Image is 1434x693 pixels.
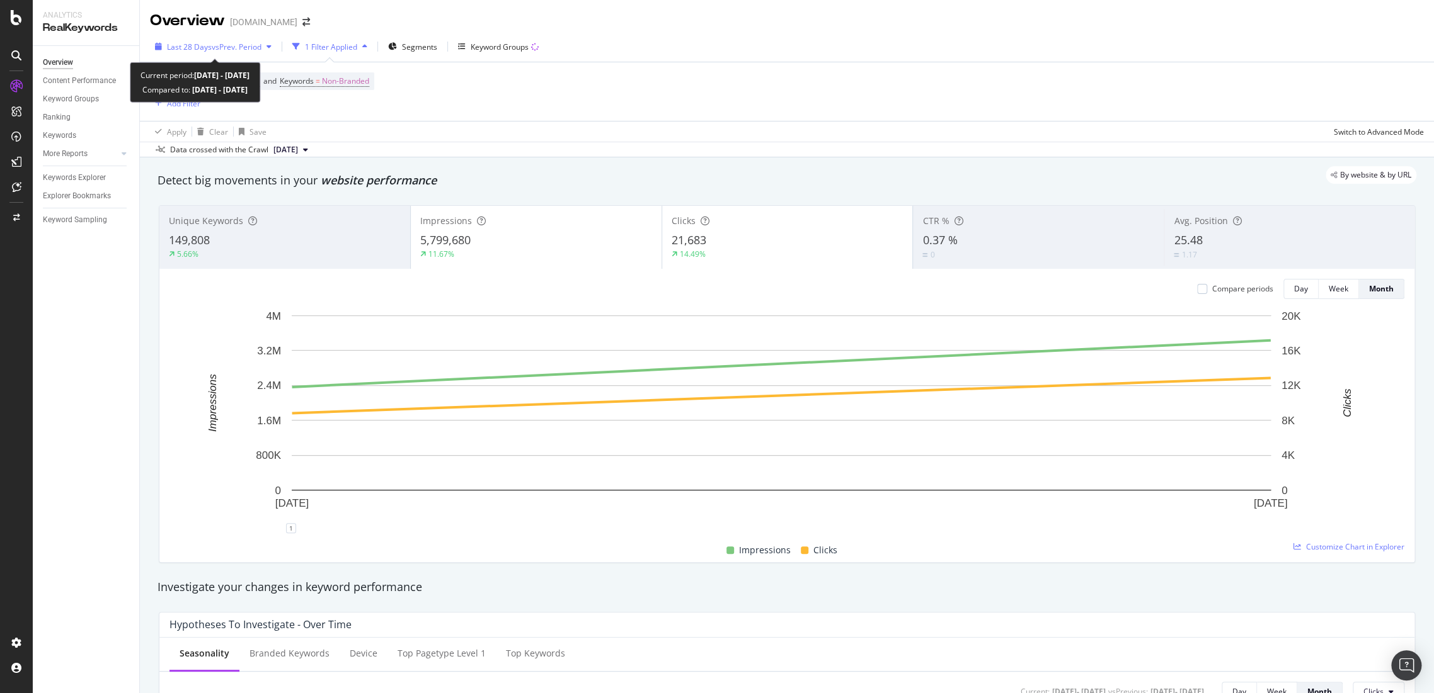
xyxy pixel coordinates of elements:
div: Investigate your changes in keyword performance [158,579,1416,595]
div: Apply [167,127,186,137]
button: Day [1283,279,1319,299]
div: [DOMAIN_NAME] [230,16,297,28]
button: [DATE] [268,142,313,157]
div: Data crossed with the Crawl [170,144,268,155]
img: Equal [922,253,927,257]
div: Overview [150,10,225,31]
span: 25.48 [1174,232,1202,247]
button: 1 Filter Applied [287,37,372,57]
button: Save [234,121,267,142]
div: Save [250,127,267,137]
div: Top Keywords [506,647,565,660]
b: [DATE] - [DATE] [190,84,248,95]
div: 1 Filter Applied [305,42,357,52]
div: Day [1294,283,1308,294]
span: Impressions [420,215,472,227]
div: 14.49% [680,249,706,259]
span: Unique Keywords [169,215,243,227]
a: Keyword Groups [43,93,130,106]
span: Last 28 Days [167,42,212,52]
div: Hypotheses to Investigate - Over Time [169,618,352,631]
div: 1.17 [1181,249,1196,260]
a: More Reports [43,147,118,161]
span: 0.37 % [922,232,957,247]
span: Keywords [280,76,314,86]
a: Keywords Explorer [43,171,130,184]
div: Switch to Advanced Mode [1334,127,1424,137]
div: RealKeywords [43,21,129,35]
span: vs Prev. Period [212,42,261,52]
span: By website & by URL [1340,171,1411,179]
a: Ranking [43,111,130,124]
text: Clicks [1341,388,1353,417]
div: 5.66% [177,249,198,259]
div: 0 [930,249,934,260]
span: 2025 Aug. 11th [273,144,298,155]
div: Top pagetype Level 1 [398,647,486,660]
text: 8K [1282,415,1295,427]
text: 12K [1282,380,1301,392]
div: Explorer Bookmarks [43,189,111,203]
text: Impressions [207,374,219,432]
text: 800K [256,449,281,461]
div: Clear [209,127,228,137]
div: Month [1369,283,1394,294]
div: Current period: [141,68,250,82]
a: Keywords [43,129,130,142]
text: 2.4M [257,380,281,392]
text: [DATE] [275,497,309,509]
span: 5,799,680 [420,232,471,247]
span: Impressions [739,543,791,558]
div: Open Intercom Messenger [1391,650,1421,680]
span: CTR % [922,215,949,227]
text: 16K [1282,345,1301,357]
div: Content Performance [43,74,116,87]
div: Seasonality [180,647,229,660]
button: Clear [192,121,228,142]
a: Overview [43,56,130,69]
button: Keyword Groups [453,37,544,57]
div: Keywords Explorer [43,171,106,184]
div: Keyword Sampling [43,213,107,227]
button: Add Filter [150,96,200,111]
span: Customize Chart in Explorer [1306,541,1404,552]
img: Equal [1174,253,1179,257]
div: arrow-right-arrow-left [302,18,310,26]
div: Ranking [43,111,71,124]
a: Keyword Sampling [43,213,130,227]
svg: A chart. [169,309,1394,528]
span: Segments [402,42,437,52]
span: 21,683 [672,232,706,247]
div: Week [1329,283,1348,294]
text: 3.2M [257,345,281,357]
button: Week [1319,279,1359,299]
a: Customize Chart in Explorer [1293,541,1404,552]
text: 0 [1282,484,1287,496]
div: Analytics [43,10,129,21]
div: Add Filter [167,98,200,109]
text: 4M [266,310,281,322]
span: Avg. Position [1174,215,1227,227]
div: Branded Keywords [250,647,330,660]
text: [DATE] [1254,497,1288,509]
a: Content Performance [43,74,130,87]
div: Compared to: [142,82,248,97]
b: [DATE] - [DATE] [194,70,250,81]
button: Month [1359,279,1404,299]
text: 0 [275,484,281,496]
div: More Reports [43,147,88,161]
div: Compare periods [1212,283,1273,294]
text: 1.6M [257,415,281,427]
button: Apply [150,121,186,142]
button: Last 28 DaysvsPrev. Period [150,37,277,57]
span: Clicks [813,543,837,558]
div: legacy label [1326,166,1416,184]
div: Keyword Groups [43,93,99,106]
span: = [316,76,320,86]
span: 149,808 [169,232,210,247]
span: and [263,76,277,86]
div: Device [350,647,377,660]
span: Non-Branded [322,72,369,90]
text: 4K [1282,449,1295,461]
